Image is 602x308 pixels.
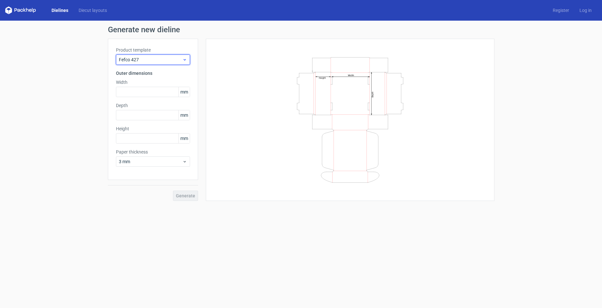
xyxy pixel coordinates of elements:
text: Depth [371,91,374,97]
span: Fefco 427 [119,56,182,63]
label: Paper thickness [116,149,190,155]
label: Height [116,125,190,132]
span: mm [178,134,190,143]
h1: Generate new dieline [108,26,494,34]
text: Width [348,74,354,76]
label: Product template [116,47,190,53]
label: Depth [116,102,190,109]
a: Dielines [46,7,73,14]
text: Height [319,76,326,79]
h3: Outer dimensions [116,70,190,76]
span: mm [178,87,190,97]
label: Width [116,79,190,85]
span: mm [178,110,190,120]
a: Register [548,7,574,14]
span: 3 mm [119,158,182,165]
a: Log in [574,7,597,14]
a: Diecut layouts [73,7,112,14]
